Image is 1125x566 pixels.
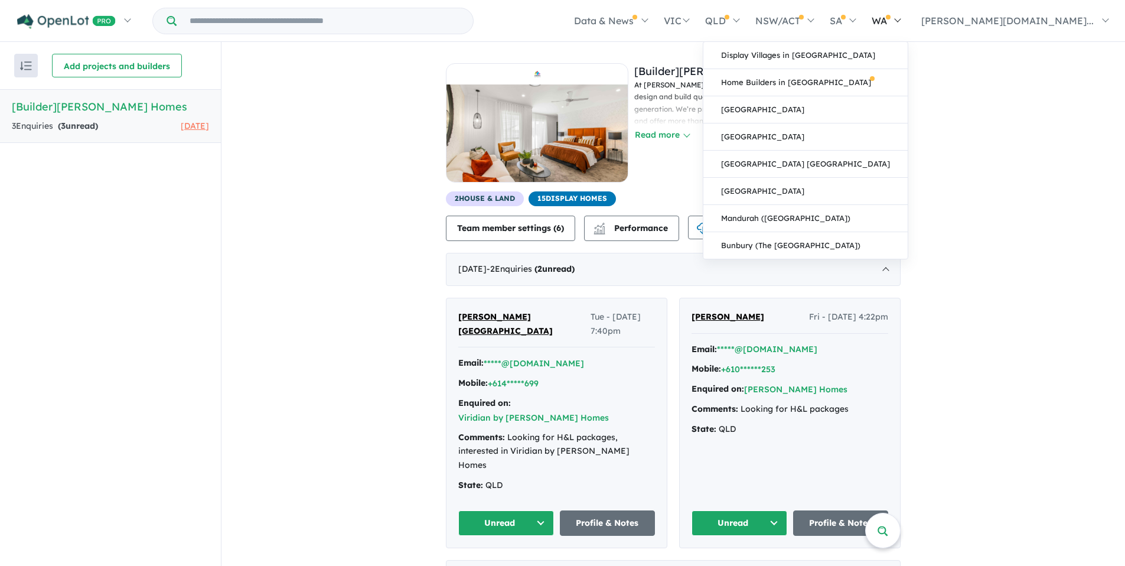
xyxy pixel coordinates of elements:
[12,99,209,115] h5: [Builder] [PERSON_NAME] Homes
[458,480,483,490] strong: State:
[692,344,717,354] strong: Email:
[703,42,908,69] a: Display Villages in [GEOGRAPHIC_DATA]
[446,84,628,182] img: Hudson Homes
[458,378,488,388] strong: Mobile:
[458,479,655,493] div: QLD
[458,412,609,423] a: Viridian by [PERSON_NAME] Homes
[458,510,554,536] button: Unread
[692,422,888,437] div: QLD
[446,253,901,286] div: [DATE]
[179,8,471,34] input: Try estate name, suburb, builder or developer
[744,384,847,395] a: [PERSON_NAME] Homes
[692,311,764,322] span: [PERSON_NAME]
[52,54,182,77] button: Add projects and builders
[446,216,575,241] button: Team member settings (6)
[703,232,908,259] a: Bunbury (The [GEOGRAPHIC_DATA])
[692,363,721,374] strong: Mobile:
[61,121,66,131] span: 3
[692,424,716,434] strong: State:
[531,67,543,82] img: Hudson Homes
[458,431,655,473] div: Looking for H&L packages, interested in Viridian by [PERSON_NAME] Homes
[487,264,575,274] span: - 2 Enquir ies
[529,191,616,206] span: 15 Display Homes
[703,96,908,123] a: [GEOGRAPHIC_DATA]
[744,383,847,396] button: [PERSON_NAME] Homes
[594,226,605,234] img: bar-chart.svg
[446,191,524,206] span: 2 House & Land
[591,310,655,339] span: Tue - [DATE] 7:40pm
[458,310,591,339] a: [PERSON_NAME] [GEOGRAPHIC_DATA]
[692,383,744,394] strong: Enquired on:
[703,69,908,96] a: Home Builders in [GEOGRAPHIC_DATA]
[446,63,628,191] a: Hudson HomesHudson Homes
[809,310,888,324] span: Fri - [DATE] 4:22pm
[688,216,784,239] button: CSV download
[692,510,787,536] button: Unread
[703,151,908,178] a: [GEOGRAPHIC_DATA] [GEOGRAPHIC_DATA]
[58,121,98,131] strong: ( unread)
[458,432,505,443] strong: Comments:
[634,128,690,142] button: Read more
[12,119,98,134] div: 3 Enquir ies
[921,15,1094,27] span: [PERSON_NAME][DOMAIN_NAME]...
[634,79,817,248] p: At [PERSON_NAME] Homes, our mission is simple: to design and build quality homes for a new genera...
[697,223,709,235] img: download icon
[20,61,32,70] img: sort.svg
[560,510,656,536] a: Profile & Notes
[458,311,553,336] span: [PERSON_NAME] [GEOGRAPHIC_DATA]
[537,264,542,274] span: 2
[458,357,484,368] strong: Email:
[703,205,908,232] a: Mandurah ([GEOGRAPHIC_DATA])
[703,123,908,151] a: [GEOGRAPHIC_DATA]
[17,14,116,29] img: Openlot PRO Logo White
[458,412,609,424] button: Viridian by [PERSON_NAME] Homes
[584,216,679,241] button: Performance
[595,223,668,233] span: Performance
[692,404,738,414] strong: Comments:
[556,223,561,233] span: 6
[181,121,209,131] span: [DATE]
[703,178,908,205] a: [GEOGRAPHIC_DATA]
[458,398,511,408] strong: Enquired on:
[793,510,889,536] a: Profile & Notes
[534,264,575,274] strong: ( unread)
[594,223,605,229] img: line-chart.svg
[692,402,888,417] div: Looking for H&L packages
[634,64,810,78] a: [Builder][PERSON_NAME] Homes
[692,310,764,324] a: [PERSON_NAME]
